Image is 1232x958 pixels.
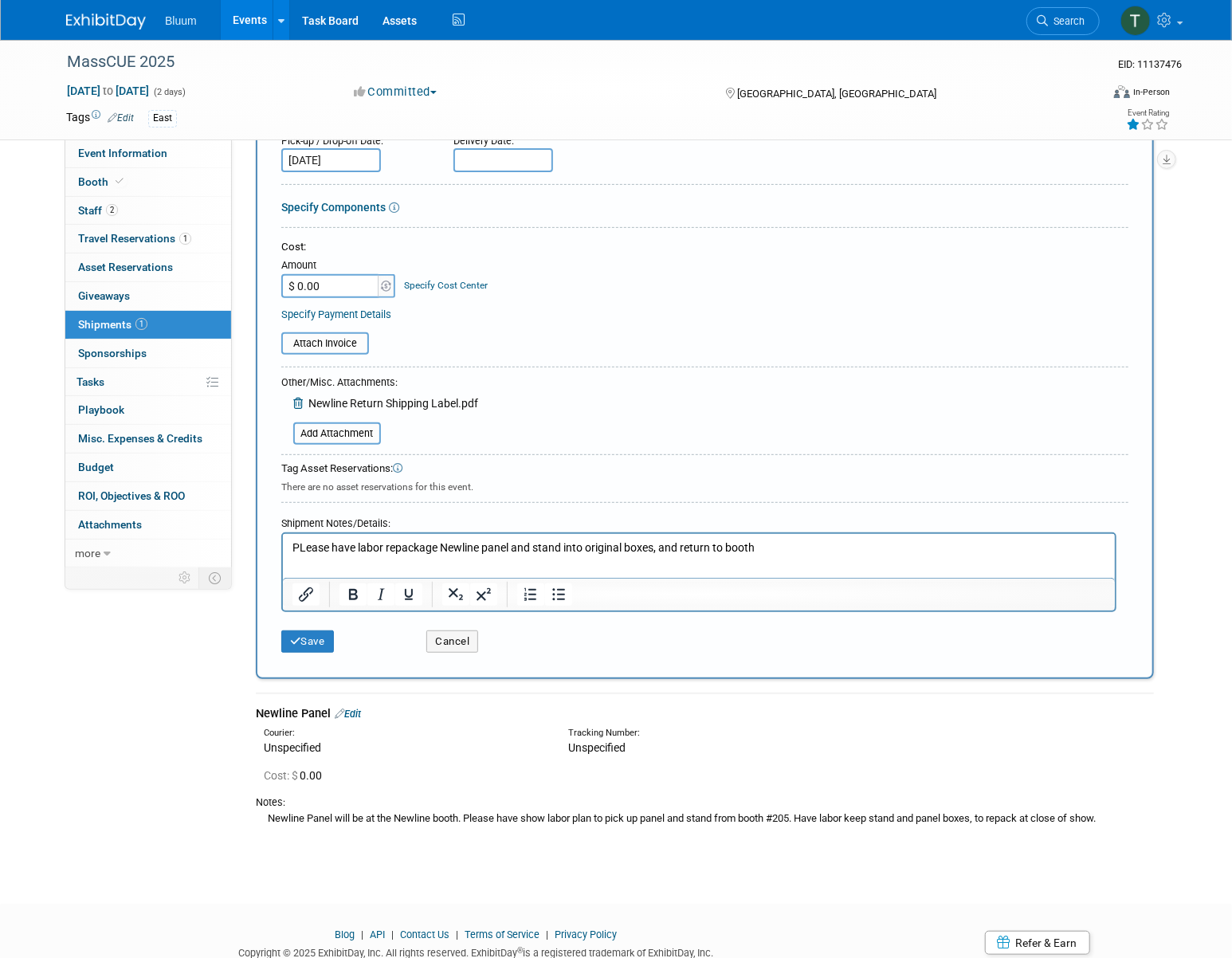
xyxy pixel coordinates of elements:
[1006,83,1170,107] div: Event Format
[78,289,130,302] span: Giveaways
[1132,86,1170,98] div: In-Person
[78,489,185,502] span: ROI, Objectives & ROO
[281,477,1128,494] div: There are no asset reservations for this event.
[78,403,124,416] span: Playbook
[357,929,367,940] span: |
[370,929,385,940] a: API
[283,534,1115,578] iframe: Rich Text Area
[171,567,199,588] td: Personalize Event Tab Strip
[61,48,1076,77] div: MassCUE 2025
[387,929,398,940] span: |
[335,708,361,720] a: Edit
[367,583,394,606] button: Italic
[65,396,231,424] a: Playbook
[65,311,231,339] a: Shipments1
[65,197,231,225] a: Staff2
[148,110,177,127] div: East
[426,630,478,653] button: Cancel
[405,280,488,291] a: Specify Cost Center
[78,461,114,473] span: Budget
[66,14,146,29] img: ExhibitDay
[281,201,386,214] a: Specify Components
[281,509,1116,532] div: Shipment Notes/Details:
[199,567,232,588] td: Toggle Event Tabs
[108,112,134,124] a: Edit
[78,147,167,159] span: Event Information
[65,282,231,310] a: Giveaways
[281,258,397,274] div: Amount
[65,425,231,453] a: Misc. Expenses & Credits
[78,432,202,445] span: Misc. Expenses & Credits
[1118,58,1182,70] span: Event ID: 11137476
[281,240,1128,255] div: Cost:
[281,308,391,320] a: Specify Payment Details
[517,946,523,955] sup: ®
[281,630,334,653] button: Save
[65,482,231,510] a: ROI, Objectives & ROO
[264,727,544,740] div: Courier:
[135,318,147,330] span: 1
[264,740,544,756] div: Unspecified
[77,375,104,388] span: Tasks
[75,547,100,559] span: more
[292,583,320,606] button: Insert/edit link
[116,177,124,186] i: Booth reservation complete
[1126,109,1169,117] div: Event Rating
[555,929,617,940] a: Privacy Policy
[335,929,355,940] a: Blog
[256,810,1154,826] div: Newline Panel will be at the Newline booth. Please have show labor plan to pick up panel and stan...
[100,84,116,97] span: to
[179,233,191,245] span: 1
[65,168,231,196] a: Booth
[78,318,147,331] span: Shipments
[65,225,231,253] a: Travel Reservations1
[78,261,173,273] span: Asset Reservations
[78,232,191,245] span: Travel Reservations
[65,340,231,367] a: Sponsorships
[65,139,231,167] a: Event Information
[78,518,142,531] span: Attachments
[1048,15,1085,27] span: Search
[465,929,539,940] a: Terms of Service
[542,929,552,940] span: |
[1120,6,1151,36] img: Taylor Bradley
[152,87,186,97] span: (2 days)
[165,14,197,27] span: Bluum
[308,397,478,410] span: Newline Return Shipping Label.pdf
[545,583,572,606] button: Bullet list
[66,84,150,98] span: [DATE] [DATE]
[568,727,925,740] div: Tracking Number:
[78,175,127,188] span: Booth
[395,583,422,606] button: Underline
[256,705,1154,722] div: Newline Panel
[66,109,134,128] td: Tags
[400,929,449,940] a: Contact Us
[264,769,328,782] span: 0.00
[985,931,1090,955] a: Refer & Earn
[452,929,462,940] span: |
[470,583,497,606] button: Superscript
[281,375,478,394] div: Other/Misc. Attachments:
[1026,7,1100,35] a: Search
[78,347,147,359] span: Sponsorships
[442,583,469,606] button: Subscript
[65,540,231,567] a: more
[65,511,231,539] a: Attachments
[737,88,936,100] span: [GEOGRAPHIC_DATA], [GEOGRAPHIC_DATA]
[65,368,231,396] a: Tasks
[264,769,300,782] span: Cost: $
[65,253,231,281] a: Asset Reservations
[568,741,626,754] span: Unspecified
[339,583,367,606] button: Bold
[78,204,118,217] span: Staff
[517,583,544,606] button: Numbered list
[256,795,1154,810] div: Notes:
[65,453,231,481] a: Budget
[281,461,1128,477] div: Tag Asset Reservations:
[348,84,443,100] button: Committed
[106,204,118,216] span: 2
[1114,85,1130,98] img: Format-Inperson.png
